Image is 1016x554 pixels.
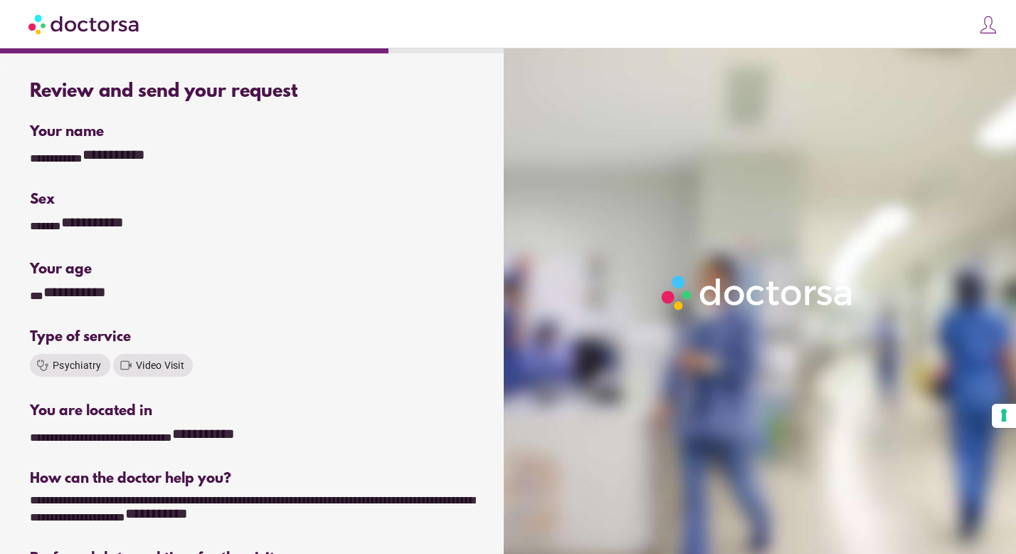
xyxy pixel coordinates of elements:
div: Sex [30,192,477,208]
img: Logo-Doctorsa-trans-White-partial-flat.png [656,270,859,315]
div: Your age [30,261,251,278]
span: Video Visit [136,360,184,371]
div: You are located in [30,403,477,419]
button: Your consent preferences for tracking technologies [992,404,1016,428]
span: Psychiatry [53,360,102,371]
div: Your name [30,124,477,140]
img: Doctorsa.com [28,8,141,40]
i: stethoscope [36,358,50,372]
div: Review and send your request [30,81,477,103]
div: How can the doctor help you? [30,471,477,487]
div: Type of service [30,329,477,345]
img: icons8-customer-100.png [978,15,998,35]
i: videocam [119,358,133,372]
